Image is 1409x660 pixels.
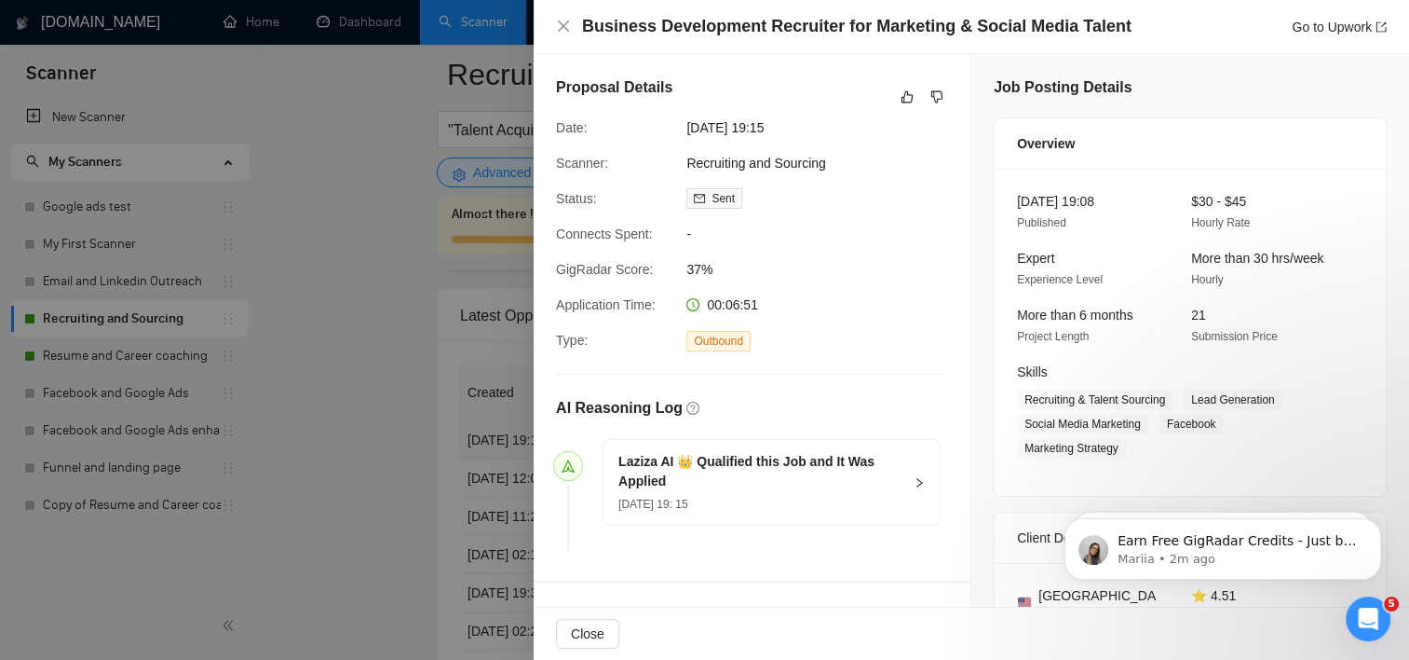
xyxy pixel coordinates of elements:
span: GigRadar Score: [556,262,653,277]
span: clock-circle [686,298,699,311]
span: Expert [1017,251,1054,266]
span: More than 30 hrs/week [1191,251,1323,266]
span: mail [694,193,705,204]
button: like [896,86,918,108]
h5: What kind of ATS experience do you have? BullHorn? [556,605,889,650]
span: Connects Spent: [556,227,653,241]
h4: Business Development Recruiter for Marketing & Social Media Talent [582,15,1131,38]
span: Marketing Strategy [1017,438,1126,459]
span: Scanner: [556,156,608,171]
span: right [914,477,925,488]
span: Date: [556,120,587,135]
span: Skills [1017,364,1048,379]
span: 5 [1384,597,1399,612]
span: Outbound [686,331,751,351]
button: Close [556,19,571,34]
span: close [556,19,571,34]
h5: Proposal Details [556,76,672,99]
iframe: Intercom notifications message [1036,479,1409,610]
button: Close [556,619,619,649]
h5: Laziza AI 👑 Qualified this Job and It Was Applied [618,452,902,491]
iframe: Intercom live chat [1346,597,1390,641]
span: - [686,224,966,244]
span: Experience Level [1017,273,1103,286]
span: Hourly [1191,273,1224,286]
span: Social Media Marketing [1017,414,1148,434]
a: Go to Upworkexport [1292,20,1387,34]
span: Facebook [1159,414,1224,434]
span: 37% [686,259,966,280]
span: [DATE] 19: 15 [618,498,687,511]
span: dislike [930,89,943,104]
span: Published [1017,216,1066,229]
span: Recruiting & Talent Sourcing [1017,390,1172,410]
span: Status: [556,191,597,206]
span: Application Time: [556,297,656,312]
span: $30 - $45 [1191,194,1246,209]
span: export [1375,21,1387,33]
span: More than 6 months [1017,308,1133,323]
span: [DATE] 19:08 [1017,194,1094,209]
span: Hourly Rate [1191,216,1250,229]
span: Type: [556,333,588,348]
span: Overview [1017,133,1075,154]
span: question-circle [686,402,699,415]
span: Lead Generation [1184,390,1281,410]
h5: AI Reasoning Log [556,397,683,419]
span: like [901,89,914,104]
span: send [562,460,575,473]
h5: Job Posting Details [994,76,1131,99]
span: 21 [1191,308,1206,323]
img: 🇺🇸 [1018,596,1031,609]
span: [DATE] 19:15 [686,117,966,138]
button: dislike [926,86,948,108]
span: Sent [711,192,735,205]
span: Project Length [1017,330,1089,343]
span: Submission Price [1191,330,1278,343]
span: Close [571,624,604,644]
span: 00:06:51 [707,297,758,312]
div: Client Details [1017,513,1363,563]
span: Recruiting and Sourcing [686,153,966,173]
